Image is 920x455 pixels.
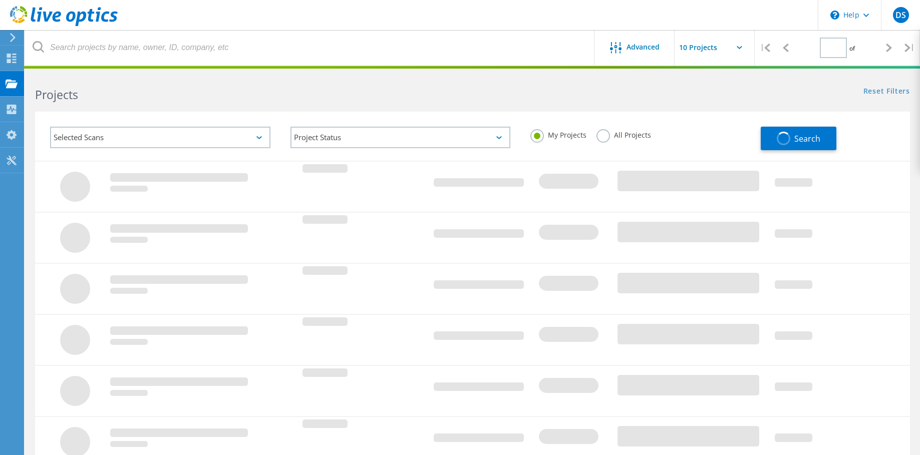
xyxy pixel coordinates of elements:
[50,127,270,148] div: Selected Scans
[627,44,660,51] span: Advanced
[761,127,836,150] button: Search
[530,129,586,139] label: My Projects
[863,88,910,96] a: Reset Filters
[794,133,820,144] span: Search
[35,87,78,103] b: Projects
[830,11,839,20] svg: \n
[10,21,118,28] a: Live Optics Dashboard
[755,30,775,66] div: |
[25,30,595,65] input: Search projects by name, owner, ID, company, etc
[895,11,906,19] span: DS
[899,30,920,66] div: |
[596,129,651,139] label: All Projects
[290,127,511,148] div: Project Status
[849,44,855,53] span: of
